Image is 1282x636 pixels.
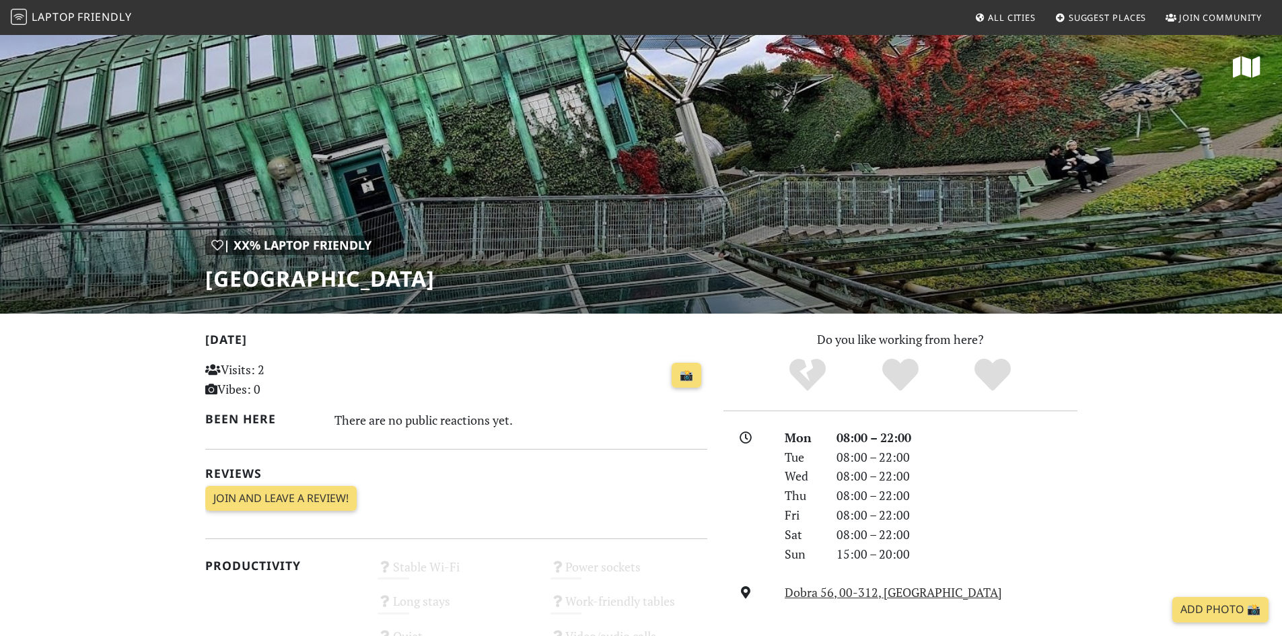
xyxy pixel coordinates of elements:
[672,363,701,388] a: 📸
[205,236,378,255] div: | XX% Laptop Friendly
[542,590,715,625] div: Work-friendly tables
[205,559,362,573] h2: Productivity
[785,584,1002,600] a: Dobra 56, 00-312, [GEOGRAPHIC_DATA]
[828,428,1085,448] div: 08:00 – 22:00
[205,266,435,291] h1: [GEOGRAPHIC_DATA]
[828,486,1085,505] div: 08:00 – 22:00
[828,544,1085,564] div: 15:00 – 20:00
[777,486,828,505] div: Thu
[542,556,715,590] div: Power sockets
[828,448,1085,467] div: 08:00 – 22:00
[205,486,357,511] a: Join and leave a review!
[946,357,1039,394] div: Definitely!
[205,466,707,481] h2: Reviews
[777,428,828,448] div: Mon
[32,9,75,24] span: Laptop
[205,360,362,399] p: Visits: 2 Vibes: 0
[11,9,27,25] img: LaptopFriendly
[777,505,828,525] div: Fri
[1160,5,1267,30] a: Join Community
[777,525,828,544] div: Sat
[969,5,1041,30] a: All Cities
[854,357,947,394] div: Yes
[334,409,707,431] div: There are no public reactions yet.
[205,412,319,426] h2: Been here
[11,6,132,30] a: LaptopFriendly LaptopFriendly
[369,590,542,625] div: Long stays
[828,505,1085,525] div: 08:00 – 22:00
[1050,5,1152,30] a: Suggest Places
[777,544,828,564] div: Sun
[723,330,1077,349] p: Do you like working from here?
[761,357,854,394] div: No
[1172,597,1269,623] a: Add Photo 📸
[369,556,542,590] div: Stable Wi-Fi
[1179,11,1262,24] span: Join Community
[828,525,1085,544] div: 08:00 – 22:00
[988,11,1036,24] span: All Cities
[828,466,1085,486] div: 08:00 – 22:00
[1069,11,1147,24] span: Suggest Places
[77,9,131,24] span: Friendly
[777,448,828,467] div: Tue
[777,466,828,486] div: Wed
[205,332,707,352] h2: [DATE]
